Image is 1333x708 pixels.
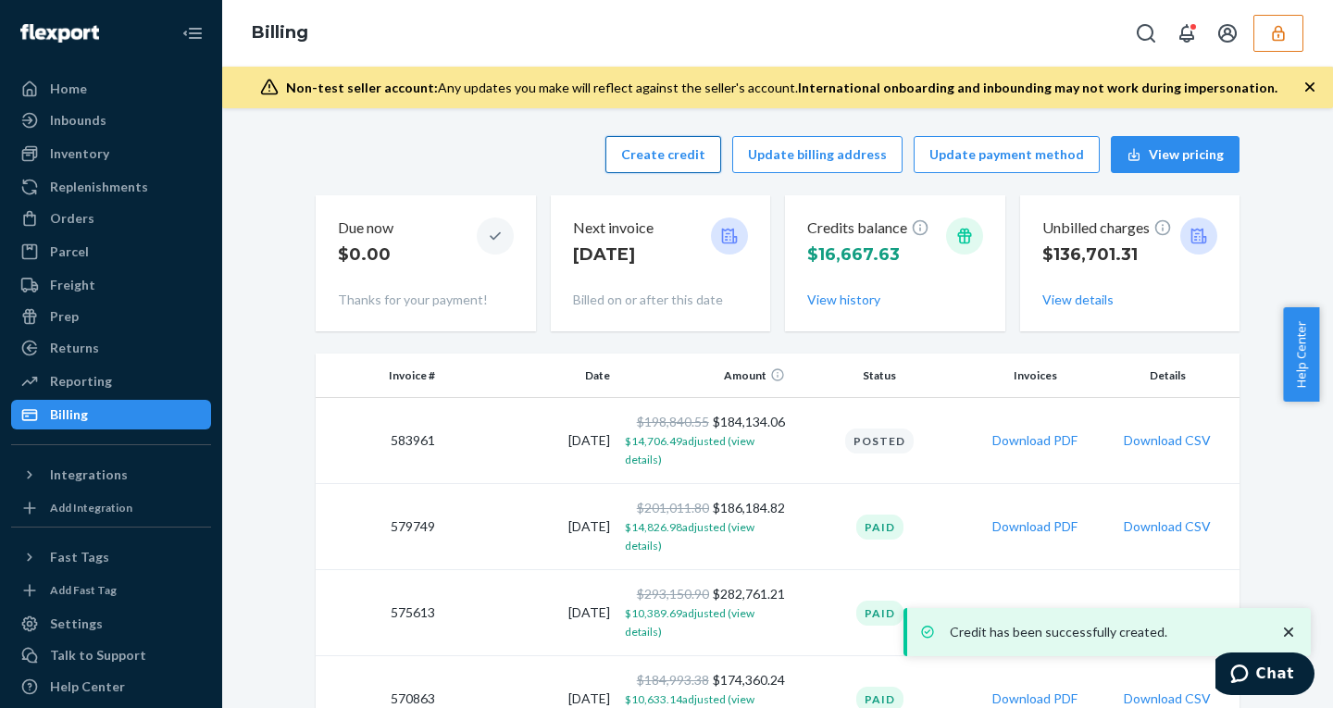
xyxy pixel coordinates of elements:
[637,586,709,602] span: $293,150.90
[50,582,117,598] div: Add Fast Tag
[11,460,211,490] button: Integrations
[573,291,749,309] p: Billed on or after this date
[11,609,211,639] a: Settings
[50,466,128,484] div: Integrations
[50,276,95,294] div: Freight
[50,209,94,228] div: Orders
[1124,603,1211,622] button: Download CSV
[992,517,1078,536] button: Download PDF
[625,520,754,553] span: $14,826.98 adjusted (view details)
[1042,291,1114,309] button: View details
[50,242,89,261] div: Parcel
[50,80,87,98] div: Home
[792,354,967,398] th: Status
[50,339,99,357] div: Returns
[11,74,211,104] a: Home
[914,136,1100,173] button: Update payment method
[573,242,654,267] p: [DATE]
[11,106,211,135] a: Inbounds
[1042,217,1172,239] p: Unbilled charges
[992,603,1078,622] button: Download PDF
[992,689,1078,708] button: Download PDF
[1124,689,1211,708] button: Download CSV
[798,80,1277,95] span: International onboarding and inbounding may not work during impersonation.
[50,677,125,696] div: Help Center
[252,22,308,43] a: Billing
[625,603,785,640] button: $10,389.69adjusted (view details)
[11,237,211,267] a: Parcel
[1215,652,1314,699] iframe: Opens a widget where you can chat to one of our agents
[637,672,709,688] span: $184,993.38
[11,542,211,572] button: Fast Tags
[338,217,393,239] p: Due now
[50,307,79,326] div: Prep
[625,431,785,468] button: $14,706.49adjusted (view details)
[992,431,1078,450] button: Download PDF
[1283,307,1319,402] button: Help Center
[845,429,914,453] div: Posted
[1279,623,1298,641] svg: close toast
[442,354,617,398] th: Date
[316,484,442,570] td: 579749
[338,242,393,267] p: $0.00
[20,24,99,43] img: Flexport logo
[11,672,211,702] a: Help Center
[1103,354,1240,398] th: Details
[50,548,109,566] div: Fast Tags
[11,333,211,363] a: Returns
[11,366,211,396] a: Reporting
[11,204,211,233] a: Orders
[625,434,754,466] span: $14,706.49 adjusted (view details)
[50,144,109,163] div: Inventory
[807,244,900,265] span: $16,667.63
[573,217,654,239] p: Next invoice
[967,354,1103,398] th: Invoices
[11,302,211,331] a: Prep
[950,623,1261,641] p: Credit has been successfully created.
[1111,136,1240,173] button: View pricing
[11,579,211,602] a: Add Fast Tag
[1124,517,1211,536] button: Download CSV
[11,497,211,519] a: Add Integration
[50,178,148,196] div: Replenishments
[617,570,792,656] td: $282,761.21
[617,484,792,570] td: $186,184.82
[50,405,88,424] div: Billing
[625,517,785,554] button: $14,826.98adjusted (view details)
[11,270,211,300] a: Freight
[11,400,211,429] a: Billing
[856,515,903,540] div: Paid
[442,570,617,656] td: [DATE]
[338,291,514,309] p: Thanks for your payment!
[807,217,929,239] p: Credits balance
[442,484,617,570] td: [DATE]
[286,79,1277,97] div: Any updates you make will reflect against the seller's account.
[637,414,709,429] span: $198,840.55
[316,354,442,398] th: Invoice #
[1209,15,1246,52] button: Open account menu
[1168,15,1205,52] button: Open notifications
[1042,242,1172,267] p: $136,701.31
[1127,15,1165,52] button: Open Search Box
[50,372,112,391] div: Reporting
[174,15,211,52] button: Close Navigation
[11,172,211,202] a: Replenishments
[856,601,903,626] div: Paid
[316,398,442,484] td: 583961
[732,136,903,173] button: Update billing address
[50,111,106,130] div: Inbounds
[1124,431,1211,450] button: Download CSV
[11,640,211,670] button: Talk to Support
[286,80,438,95] span: Non-test seller account:
[50,615,103,633] div: Settings
[50,646,146,665] div: Talk to Support
[617,354,792,398] th: Amount
[807,291,880,309] button: View history
[316,570,442,656] td: 575613
[637,500,709,515] span: $201,011.80
[605,136,721,173] button: Create credit
[442,398,617,484] td: [DATE]
[625,606,754,639] span: $10,389.69 adjusted (view details)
